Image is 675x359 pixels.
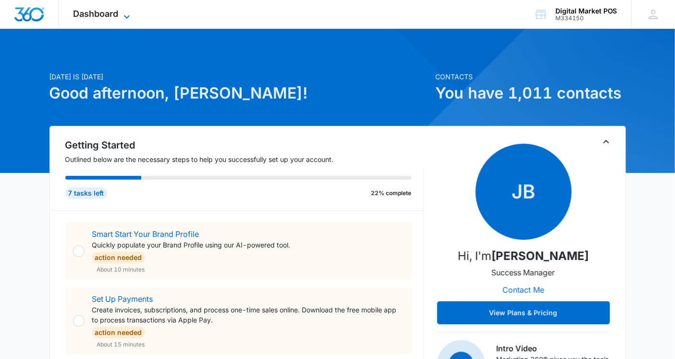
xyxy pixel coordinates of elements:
span: JB [476,144,572,240]
p: Create invoices, subscriptions, and process one-time sales online. Download the free mobile app t... [92,305,404,325]
button: Toggle Collapse [601,136,612,148]
div: account name [555,7,617,15]
p: Outlined below are the necessary steps to help you successfully set up your account. [65,154,424,164]
p: Success Manager [492,267,555,278]
p: Contacts [436,72,626,82]
button: Contact Me [493,278,554,301]
span: Dashboard [74,9,119,19]
button: View Plans & Pricing [437,301,610,324]
h1: You have 1,011 contacts [436,82,626,105]
div: account id [555,15,617,22]
h2: Getting Started [65,138,424,152]
div: 7 tasks left [65,187,107,199]
p: Quickly populate your Brand Profile using our AI-powered tool. [92,240,291,250]
strong: [PERSON_NAME] [491,249,589,263]
span: About 10 minutes [97,265,145,274]
span: About 15 minutes [97,340,145,349]
p: Hi, I'm [458,248,589,265]
a: Smart Start Your Brand Profile [92,229,199,239]
h1: Good afternoon, [PERSON_NAME]! [49,82,430,105]
h3: Intro Video [497,343,610,354]
a: Set Up Payments [92,294,153,304]
p: [DATE] is [DATE] [49,72,430,82]
p: 22% complete [371,189,412,198]
div: Action Needed [92,252,145,263]
div: Action Needed [92,327,145,338]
